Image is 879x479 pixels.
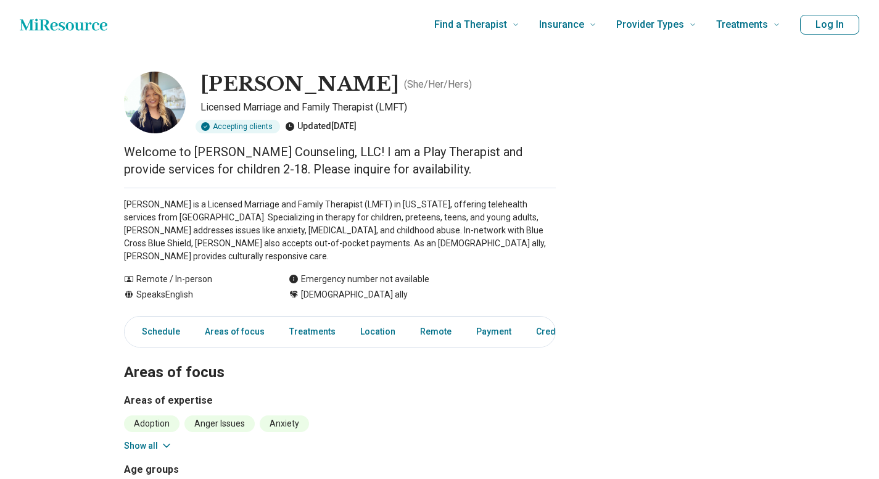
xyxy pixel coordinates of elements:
[124,198,556,263] p: [PERSON_NAME] is a Licensed Marriage and Family Therapist (LMFT) in [US_STATE], offering teleheal...
[184,415,255,432] li: Anger Issues
[353,319,403,344] a: Location
[539,16,584,33] span: Insurance
[800,15,859,35] button: Log In
[124,333,556,383] h2: Areas of focus
[716,16,768,33] span: Treatments
[616,16,684,33] span: Provider Types
[124,273,264,286] div: Remote / In-person
[124,288,264,301] div: Speaks English
[127,319,188,344] a: Schedule
[260,415,309,432] li: Anxiety
[124,72,186,133] img: Jody Jones, Licensed Marriage and Family Therapist (LMFT)
[196,120,280,133] div: Accepting clients
[124,393,556,408] h3: Areas of expertise
[20,12,107,37] a: Home page
[282,319,343,344] a: Treatments
[200,100,556,115] p: Licensed Marriage and Family Therapist (LMFT)
[529,319,590,344] a: Credentials
[124,439,173,452] button: Show all
[285,120,357,133] div: Updated [DATE]
[124,143,556,178] p: Welcome to [PERSON_NAME] Counseling, LLC! I am a Play Therapist and provide services for children...
[289,273,429,286] div: Emergency number not available
[301,288,408,301] span: [DEMOGRAPHIC_DATA] ally
[200,72,399,98] h1: [PERSON_NAME]
[124,415,180,432] li: Adoption
[197,319,272,344] a: Areas of focus
[124,462,335,477] h3: Age groups
[404,77,472,92] p: ( She/Her/Hers )
[413,319,459,344] a: Remote
[434,16,507,33] span: Find a Therapist
[469,319,519,344] a: Payment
